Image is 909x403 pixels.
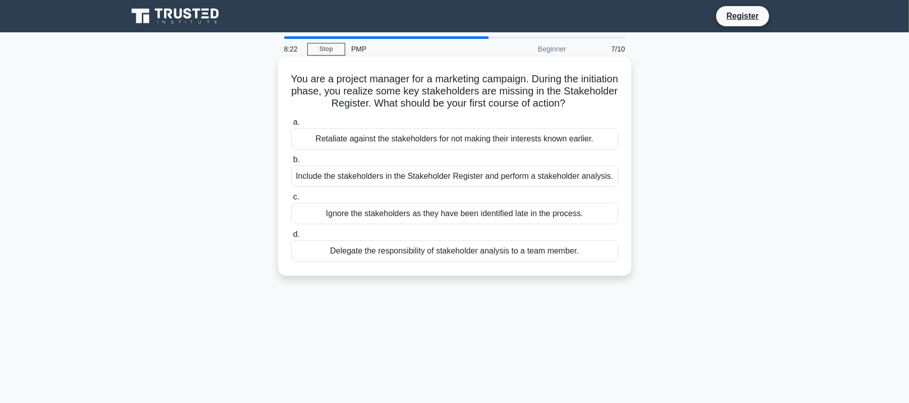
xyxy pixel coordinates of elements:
[307,43,345,56] a: Stop
[720,10,765,22] a: Register
[572,39,631,59] div: 7/10
[291,166,618,187] div: Include the stakeholders in the Stakeholder Register and perform a stakeholder analysis.
[293,230,300,238] span: d.
[291,240,618,262] div: Delegate the responsibility of stakeholder analysis to a team member.
[293,192,299,201] span: c.
[278,39,307,59] div: 8:22
[290,73,619,110] h5: You are a project manager for a marketing campaign. During the initiation phase, you realize some...
[345,39,484,59] div: PMP
[484,39,572,59] div: Beginner
[293,118,300,126] span: a.
[293,155,300,164] span: b.
[291,128,618,149] div: Retaliate against the stakeholders for not making their interests known earlier.
[291,203,618,224] div: Ignore the stakeholders as they have been identified late in the process.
